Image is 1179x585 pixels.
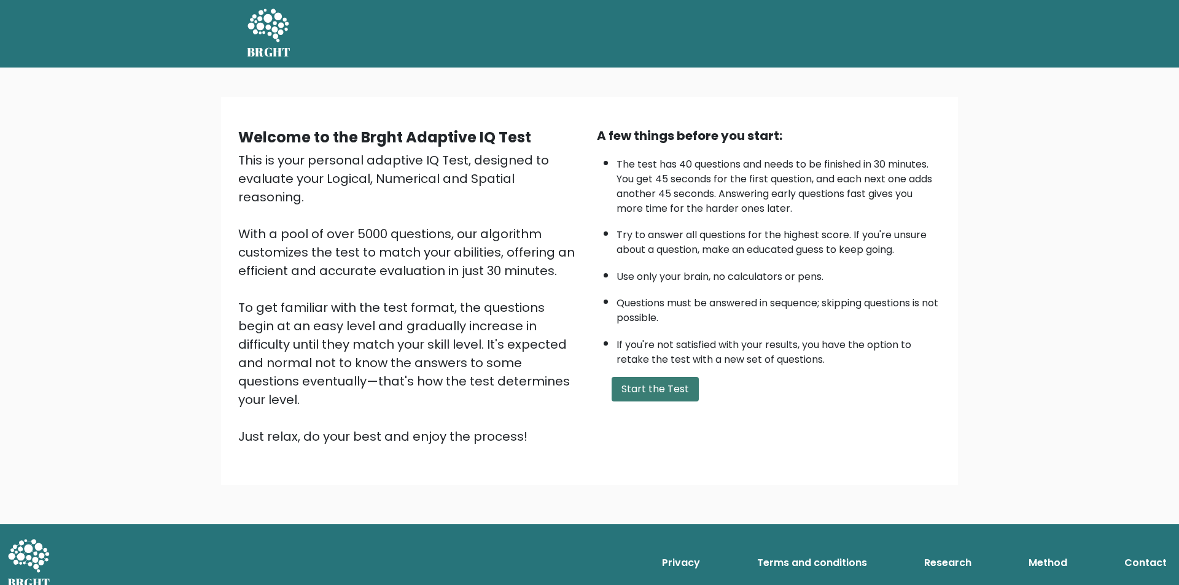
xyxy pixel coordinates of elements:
button: Start the Test [612,377,699,401]
li: If you're not satisfied with your results, you have the option to retake the test with a new set ... [617,331,941,367]
div: This is your personal adaptive IQ Test, designed to evaluate your Logical, Numerical and Spatial ... [238,151,582,446]
div: A few things before you start: [597,126,941,145]
a: Method [1024,551,1072,575]
li: Try to answer all questions for the highest score. If you're unsure about a question, make an edu... [617,222,941,257]
a: Terms and conditions [752,551,872,575]
a: Contact [1119,551,1172,575]
a: Privacy [657,551,705,575]
li: Use only your brain, no calculators or pens. [617,263,941,284]
b: Welcome to the Brght Adaptive IQ Test [238,127,531,147]
li: The test has 40 questions and needs to be finished in 30 minutes. You get 45 seconds for the firs... [617,151,941,216]
h5: BRGHT [247,45,291,60]
li: Questions must be answered in sequence; skipping questions is not possible. [617,290,941,325]
a: Research [919,551,976,575]
a: BRGHT [247,5,291,63]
